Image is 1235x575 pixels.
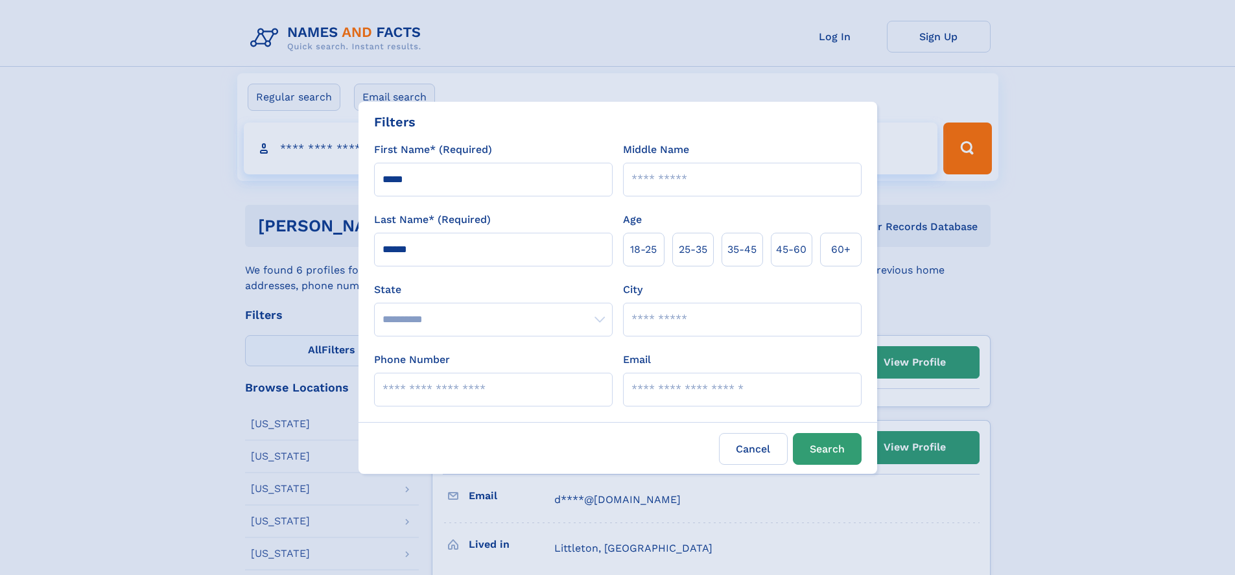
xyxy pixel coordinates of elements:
[679,242,707,257] span: 25‑35
[374,282,613,298] label: State
[831,242,851,257] span: 60+
[719,433,788,465] label: Cancel
[623,212,642,228] label: Age
[776,242,806,257] span: 45‑60
[727,242,757,257] span: 35‑45
[793,433,862,465] button: Search
[374,212,491,228] label: Last Name* (Required)
[374,142,492,158] label: First Name* (Required)
[623,282,642,298] label: City
[374,352,450,368] label: Phone Number
[623,142,689,158] label: Middle Name
[623,352,651,368] label: Email
[630,242,657,257] span: 18‑25
[374,112,416,132] div: Filters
